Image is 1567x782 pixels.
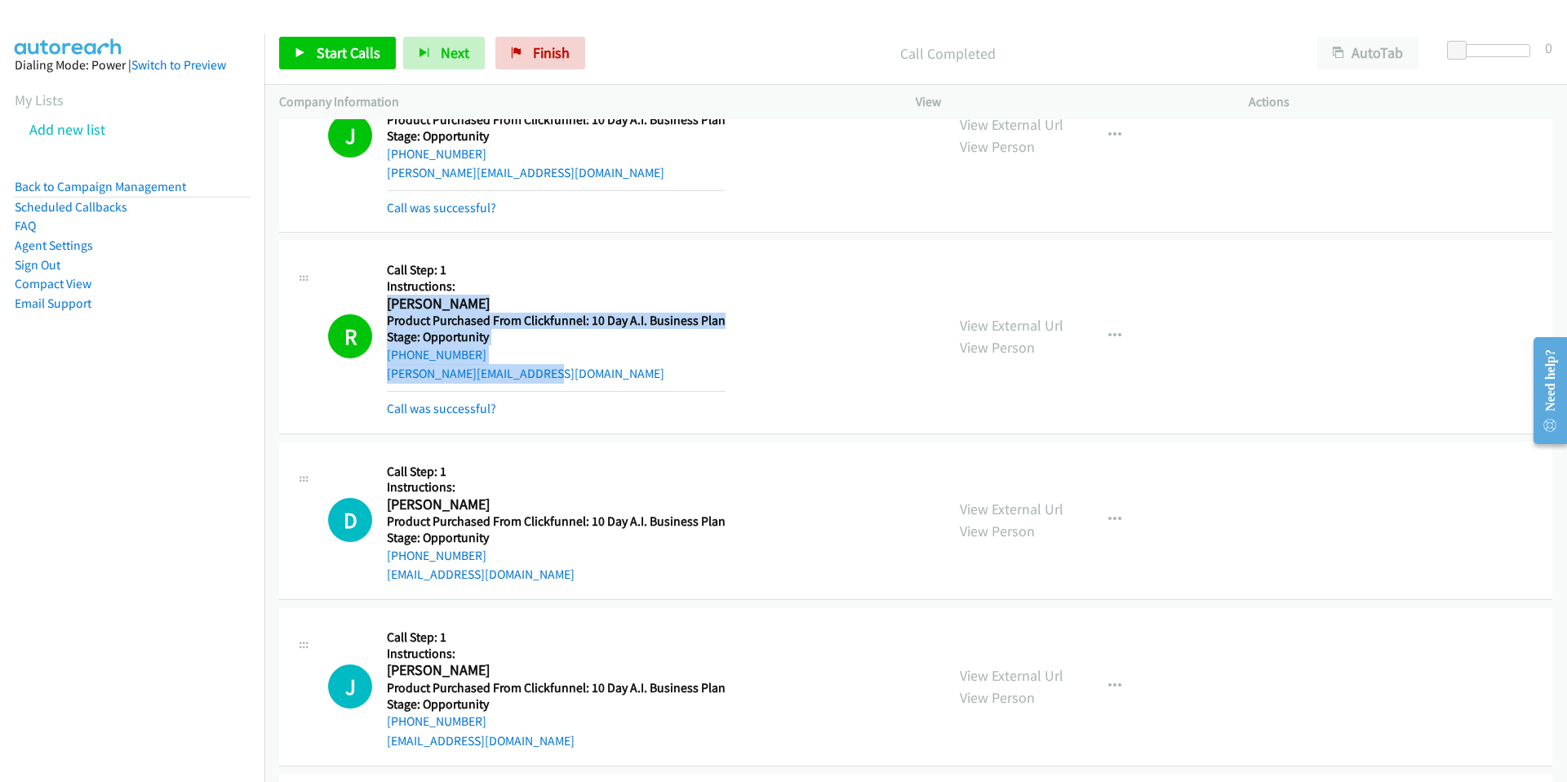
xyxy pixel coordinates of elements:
[387,165,664,180] a: [PERSON_NAME][EMAIL_ADDRESS][DOMAIN_NAME]
[387,112,726,128] h5: Product Purchased From Clickfunnel: 10 Day A.I. Business Plan
[387,513,726,530] h5: Product Purchased From Clickfunnel: 10 Day A.I. Business Plan
[387,347,486,362] a: [PHONE_NUMBER]
[328,498,372,542] h1: D
[387,464,726,480] h5: Call Step: 1
[960,688,1035,707] a: View Person
[960,137,1035,156] a: View Person
[387,313,726,329] h5: Product Purchased From Clickfunnel: 10 Day A.I. Business Plan
[387,366,664,381] a: [PERSON_NAME][EMAIL_ADDRESS][DOMAIN_NAME]
[387,146,486,162] a: [PHONE_NUMBER]
[960,666,1063,685] a: View External Url
[387,548,486,563] a: [PHONE_NUMBER]
[387,295,720,313] h2: [PERSON_NAME]
[387,696,726,713] h5: Stage: Opportunity
[328,314,372,358] h1: R
[403,37,485,69] button: Next
[387,479,726,495] h5: Instructions:
[29,120,105,139] a: Add new list
[1317,37,1418,69] button: AutoTab
[328,664,372,709] h1: J
[387,567,575,582] a: [EMAIL_ADDRESS][DOMAIN_NAME]
[15,179,186,194] a: Back to Campaign Management
[131,57,226,73] a: Switch to Preview
[328,664,372,709] div: The call is yet to be attempted
[441,43,469,62] span: Next
[960,500,1063,518] a: View External Url
[960,338,1035,357] a: View Person
[960,115,1063,134] a: View External Url
[387,680,726,696] h5: Product Purchased From Clickfunnel: 10 Day A.I. Business Plan
[960,522,1035,540] a: View Person
[916,92,1219,112] p: View
[387,733,575,749] a: [EMAIL_ADDRESS][DOMAIN_NAME]
[328,113,372,158] h1: J
[387,262,726,278] h5: Call Step: 1
[15,238,93,253] a: Agent Settings
[15,218,36,233] a: FAQ
[387,646,726,662] h5: Instructions:
[387,629,726,646] h5: Call Step: 1
[387,530,726,546] h5: Stage: Opportunity
[279,92,886,112] p: Company Information
[15,276,91,291] a: Compact View
[328,498,372,542] div: The call is yet to be attempted
[387,329,726,345] h5: Stage: Opportunity
[495,37,585,69] a: Finish
[387,401,496,416] a: Call was successful?
[15,257,60,273] a: Sign Out
[1249,92,1552,112] p: Actions
[387,713,486,729] a: [PHONE_NUMBER]
[15,295,91,311] a: Email Support
[1545,37,1552,59] div: 0
[607,42,1288,64] p: Call Completed
[387,200,496,215] a: Call was successful?
[15,199,127,215] a: Scheduled Callbacks
[317,43,380,62] span: Start Calls
[15,91,64,109] a: My Lists
[1520,326,1567,455] iframe: Resource Center
[279,37,396,69] a: Start Calls
[960,316,1063,335] a: View External Url
[387,661,720,680] h2: [PERSON_NAME]
[533,43,570,62] span: Finish
[1455,44,1530,57] div: Delay between calls (in seconds)
[387,128,726,144] h5: Stage: Opportunity
[387,278,726,295] h5: Instructions:
[15,56,250,75] div: Dialing Mode: Power |
[387,495,720,514] h2: [PERSON_NAME]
